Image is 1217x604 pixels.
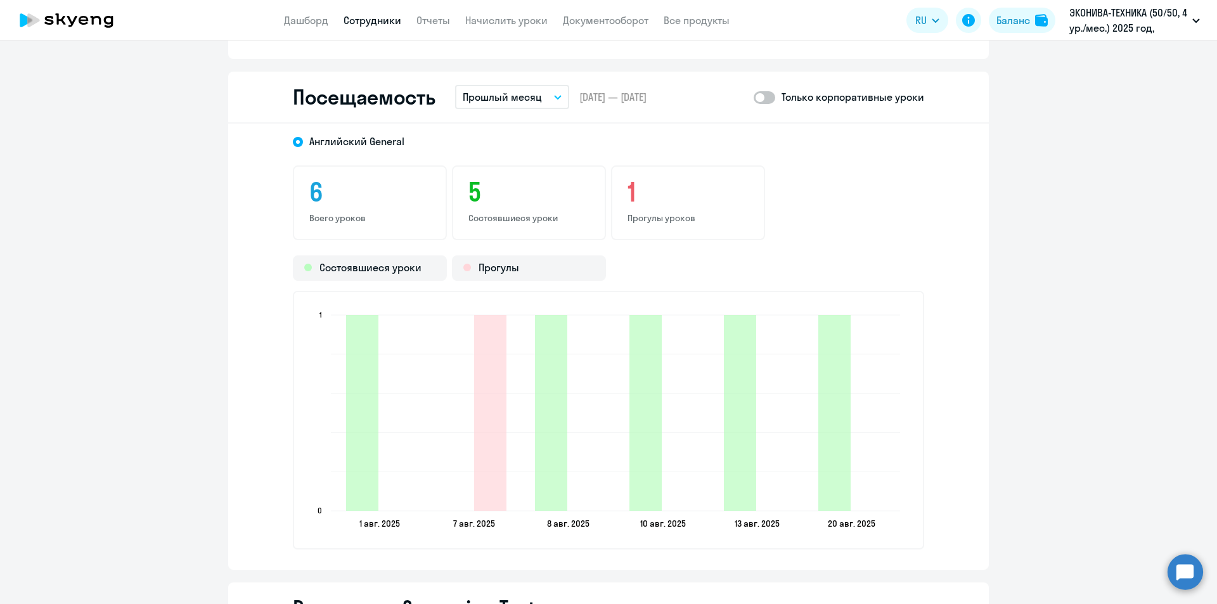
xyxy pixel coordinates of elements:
h3: 1 [628,177,749,207]
button: ЭКОНИВА-ТЕХНИКА (50/50, 4 ур./мес.) 2025 год, ЭКОНИВА-ТЕХНИКА, ООО [1063,5,1206,35]
span: RU [915,13,927,28]
a: Отчеты [416,14,450,27]
h3: 6 [309,177,430,207]
text: 13 авг. 2025 [735,518,780,529]
button: Прошлый месяц [455,85,569,109]
text: 1 авг. 2025 [359,518,400,529]
a: Все продукты [664,14,730,27]
text: 10 авг. 2025 [640,518,686,529]
path: 2025-08-12T21:00:00.000Z Состоявшиеся уроки 1 [724,315,756,511]
a: Начислить уроки [465,14,548,27]
path: 2025-07-31T21:00:00.000Z Состоявшиеся уроки 1 [346,315,378,511]
p: Состоявшиеся уроки [468,212,589,224]
div: Баланс [996,13,1030,28]
p: Всего уроков [309,212,430,224]
p: Прошлый месяц [463,89,542,105]
button: RU [906,8,948,33]
div: Прогулы [452,255,606,281]
h3: 5 [468,177,589,207]
img: balance [1035,14,1048,27]
path: 2025-08-09T21:00:00.000Z Состоявшиеся уроки 1 [629,315,662,511]
h2: Посещаемость [293,84,435,110]
a: Сотрудники [344,14,401,27]
span: Английский General [309,134,404,148]
div: Состоявшиеся уроки [293,255,447,281]
p: Только корпоративные уроки [782,89,924,105]
span: [DATE] — [DATE] [579,90,647,104]
path: 2025-08-06T21:00:00.000Z Прогулы 1 [474,315,506,511]
p: Прогулы уроков [628,212,749,224]
a: Дашборд [284,14,328,27]
text: 0 [318,506,322,515]
path: 2025-08-19T21:00:00.000Z Состоявшиеся уроки 1 [818,315,851,511]
p: ЭКОНИВА-ТЕХНИКА (50/50, 4 ур./мес.) 2025 год, ЭКОНИВА-ТЕХНИКА, ООО [1069,5,1187,35]
text: 7 авг. 2025 [453,518,495,529]
path: 2025-08-07T21:00:00.000Z Состоявшиеся уроки 1 [535,315,567,511]
text: 20 авг. 2025 [828,518,875,529]
text: 8 авг. 2025 [547,518,589,529]
button: Балансbalance [989,8,1055,33]
text: 1 [319,310,322,319]
a: Документооборот [563,14,648,27]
